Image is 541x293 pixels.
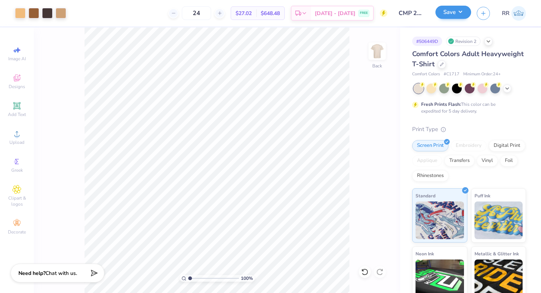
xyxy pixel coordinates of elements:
span: Comfort Colors Adult Heavyweight T-Shirt [412,49,524,69]
div: Vinyl [477,155,498,166]
span: Neon Ink [416,250,434,258]
div: Back [372,63,382,69]
span: Chat with us. [45,270,77,277]
span: # C1717 [444,71,459,78]
div: This color can be expedited for 5 day delivery. [421,101,514,114]
span: Minimum Order: 24 + [463,71,501,78]
span: Designs [9,84,25,90]
div: Digital Print [489,140,525,151]
span: RR [502,9,509,18]
img: Standard [416,201,464,239]
strong: Fresh Prints Flash: [421,101,461,107]
span: Upload [9,139,24,145]
img: Puff Ink [475,201,523,239]
img: Back [370,44,385,59]
div: Print Type [412,125,526,134]
span: Greek [11,167,23,173]
div: Applique [412,155,442,166]
span: Standard [416,192,435,200]
span: $27.02 [236,9,252,17]
span: 100 % [241,275,253,282]
span: Puff Ink [475,192,490,200]
a: RR [502,6,526,21]
span: Image AI [8,56,26,62]
span: Clipart & logos [4,195,30,207]
div: Embroidery [451,140,487,151]
div: Rhinestones [412,170,449,182]
div: Screen Print [412,140,449,151]
input: – – [182,6,211,20]
div: # 506449D [412,37,442,46]
div: Transfers [444,155,475,166]
strong: Need help? [18,270,45,277]
span: $648.48 [261,9,280,17]
span: Metallic & Glitter Ink [475,250,519,258]
div: Foil [500,155,518,166]
span: Add Text [8,111,26,118]
img: Rigil Kent Ricardo [511,6,526,21]
button: Save [435,6,471,19]
input: Untitled Design [393,6,430,21]
span: Comfort Colors [412,71,440,78]
span: Decorate [8,229,26,235]
span: FREE [360,11,368,16]
span: [DATE] - [DATE] [315,9,355,17]
div: Revision 2 [446,37,481,46]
